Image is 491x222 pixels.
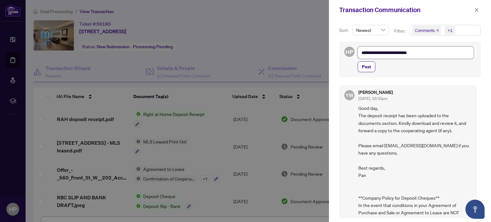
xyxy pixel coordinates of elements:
button: Post [358,61,375,72]
span: YW [346,91,354,99]
span: Comments [412,26,441,35]
span: close [474,8,479,12]
p: Filter: [394,27,406,34]
span: close [436,29,439,32]
p: Sort: [339,27,350,34]
span: [DATE], 03:33pm [358,96,387,101]
span: Newest [356,25,385,35]
span: Comments [415,27,435,34]
button: Open asap [465,200,485,219]
div: +1 [448,27,453,34]
div: Transaction Communication [339,5,472,15]
span: Post [362,62,371,72]
h5: [PERSON_NAME] [358,90,393,95]
span: HP [346,48,353,56]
